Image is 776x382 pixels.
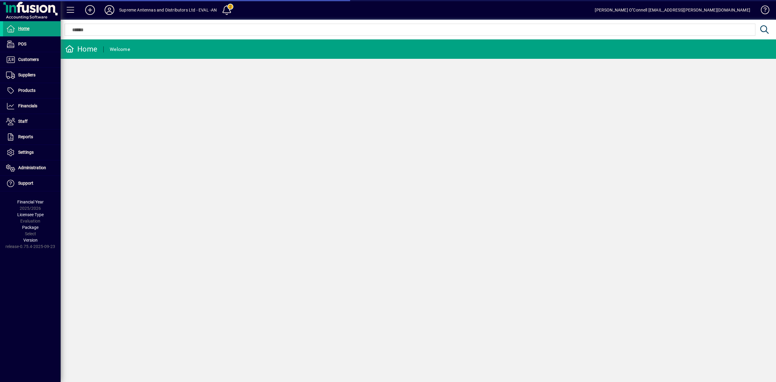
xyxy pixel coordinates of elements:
[18,72,35,77] span: Suppliers
[119,5,217,15] div: Supreme Antennas and Distributors Ltd - EVAL -AN
[18,119,28,124] span: Staff
[18,134,33,139] span: Reports
[3,99,61,114] a: Financials
[3,52,61,67] a: Customers
[756,1,768,21] a: Knowledge Base
[22,225,38,230] span: Package
[3,176,61,191] a: Support
[3,37,61,52] a: POS
[17,212,44,217] span: Licensee Type
[18,103,37,108] span: Financials
[3,160,61,176] a: Administration
[23,238,38,243] span: Version
[18,150,34,155] span: Settings
[100,5,119,15] button: Profile
[80,5,100,15] button: Add
[18,26,29,31] span: Home
[3,129,61,145] a: Reports
[3,114,61,129] a: Staff
[18,181,33,186] span: Support
[595,5,750,15] div: [PERSON_NAME] O''Connell [EMAIL_ADDRESS][PERSON_NAME][DOMAIN_NAME]
[3,83,61,98] a: Products
[18,42,26,46] span: POS
[18,88,35,93] span: Products
[65,44,97,54] div: Home
[3,145,61,160] a: Settings
[18,57,39,62] span: Customers
[17,199,44,204] span: Financial Year
[3,68,61,83] a: Suppliers
[110,45,130,54] div: Welcome
[18,165,46,170] span: Administration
